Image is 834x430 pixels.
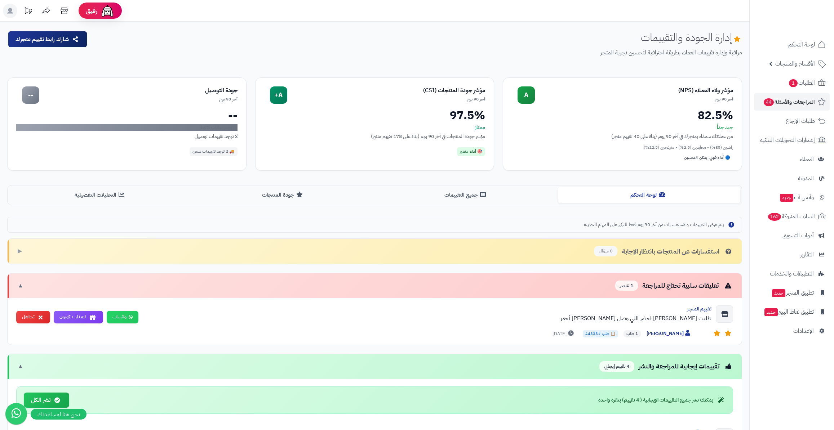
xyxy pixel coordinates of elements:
a: التطبيقات والخدمات [754,265,830,282]
div: آخر 90 يوم [39,96,238,102]
a: التقارير [754,246,830,263]
button: نشر الكل [24,393,69,408]
span: العملاء [800,154,814,164]
div: -- [22,86,39,104]
div: استفسارات عن المنتجات بانتظار الإجابة [594,246,733,256]
div: من عملائك سعداء بمتجرك في آخر 90 يوم (بناءً على 40 تقييم متجر) [512,133,733,140]
a: وآتس آبجديد [754,189,830,206]
button: اعتذار + كوبون [54,311,103,323]
a: لوحة التحكم [754,36,830,53]
div: تعليقات سلبية تحتاج للمراجعة [615,281,733,291]
span: الإعدادات [793,326,814,336]
div: تقييم المتجر [144,305,711,313]
span: السلات المتروكة [767,211,815,221]
span: تطبيق نقاط البيع [764,307,814,317]
a: طلبات الإرجاع [754,112,830,130]
a: تحديثات المنصة [19,4,37,20]
div: A [518,86,535,104]
button: التحليلات التفصيلية [9,187,192,203]
a: المدونة [754,170,830,187]
span: أدوات التسويق [782,230,814,241]
div: 97.5% [264,109,485,121]
div: 🔵 أداء قوي، يمكن التحسين [681,153,733,162]
p: مراقبة وإدارة تقييمات العملاء بطريقة احترافية لتحسين تجربة المتجر [93,49,742,57]
a: السلات المتروكة162 [754,208,830,225]
span: الأقسام والمنتجات [775,59,815,69]
span: [DATE] [553,330,576,337]
span: لوحة التحكم [788,40,815,50]
span: 1 [789,79,798,87]
span: تطبيق المتجر [771,288,814,298]
a: تطبيق نقاط البيعجديد [754,303,830,321]
div: 🚚 لا توجد تقييمات شحن [190,147,238,156]
a: تطبيق المتجرجديد [754,284,830,301]
button: جميع التقييمات [375,187,558,203]
div: راضين (85%) • محايدين (2.5%) • منزعجين (12.5%) [512,144,733,151]
span: المدونة [798,173,814,183]
span: 1 طلب [624,330,641,337]
div: 🎯 أداء متميز [457,147,485,156]
div: آخر 90 يوم [535,96,733,102]
a: العملاء [754,151,830,168]
div: طلبت [PERSON_NAME] اخضر اللي وصل [PERSON_NAME] أحمر [144,314,711,323]
h1: إدارة الجودة والتقييمات [641,31,742,43]
button: شارك رابط تقييم متجرك [8,31,87,47]
span: يتم عرض التقييمات والاستفسارات من آخر 90 يوم فقط للتركيز على المهام الحديثة [584,221,724,228]
span: ▼ [18,282,23,290]
span: جديد [780,194,793,202]
span: وآتس آب [779,192,814,202]
span: 4 تقييم إيجابي [599,361,634,372]
div: يمكنك نشر جميع التقييمات الإيجابية ( 4 تقييم) بنقرة واحدة [598,397,726,404]
span: طلبات الإرجاع [786,116,815,126]
div: تقييمات إيجابية للمراجعة والنشر [599,361,733,372]
div: A+ [270,86,287,104]
span: الطلبات [788,78,815,88]
a: الإعدادات [754,322,830,340]
span: 1 عنصر [615,281,638,291]
div: مؤشر جودة المنتجات في آخر 90 يوم (بناءً على 178 تقييم منتج) [264,133,485,140]
span: التطبيقات والخدمات [770,269,814,279]
span: إشعارات التحويلات البنكية [760,135,815,145]
a: المراجعات والأسئلة44 [754,93,830,111]
a: أدوات التسويق [754,227,830,244]
div: 82.5% [512,109,733,121]
div: آخر 90 يوم [287,96,485,102]
div: مؤشر جودة المنتجات (CSI) [287,86,485,95]
div: لا توجد بيانات كافية [16,124,238,131]
span: ▼ [18,362,23,371]
span: 0 سؤال [594,246,617,256]
div: جيد جداً [512,124,733,131]
div: -- [16,109,238,121]
button: جودة المنتجات [192,187,374,203]
img: ai-face.png [100,4,115,18]
button: لوحة التحكم [558,187,740,203]
span: جديد [764,308,778,316]
div: جودة التوصيل [39,86,238,95]
div: لا توجد تقييمات توصيل [16,133,238,140]
div: ممتاز [264,124,485,131]
span: 📋 طلب #44838 [583,330,618,337]
span: المراجعات والأسئلة [763,97,815,107]
div: مؤشر ولاء العملاء (NPS) [535,86,733,95]
button: تجاهل [16,311,50,323]
a: إشعارات التحويلات البنكية [754,131,830,149]
span: جديد [772,289,785,297]
span: [PERSON_NAME] [647,330,692,337]
span: التقارير [800,250,814,260]
span: 44 [764,98,774,106]
span: 162 [768,213,781,221]
a: الطلبات1 [754,74,830,91]
span: رفيق [86,6,97,15]
a: واتساب [107,311,138,323]
span: ▶ [18,247,22,255]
